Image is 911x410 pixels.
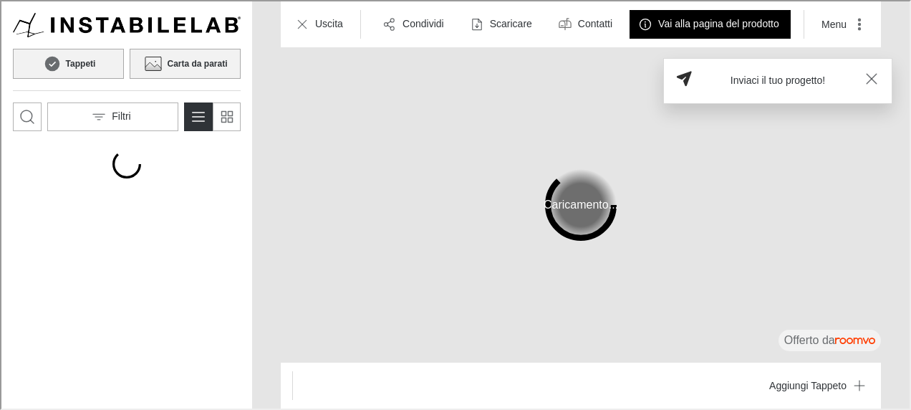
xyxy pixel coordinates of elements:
button: Open the filters menu [46,101,177,130]
h6: Tappeti [64,56,95,69]
button: Condividi [372,9,454,37]
button: Open the disclaimer dialog [697,63,856,96]
button: Apri la casella di ricerca [11,101,40,130]
button: Aggiungi Tappeto [756,370,874,399]
p: Uscita [314,16,342,30]
p: Scaricare [488,16,531,30]
h6: Carta da parati [165,56,226,69]
a: Vai al sito web di Instabilelab . [11,11,239,36]
button: Passa alla visualizzazione semplice [211,101,239,130]
p: Filtri [110,108,129,123]
p: Vai alla pagina del prodotto [657,16,778,30]
p: Condividi [401,16,443,30]
h6: Inviaci il tuo progetto! [729,72,824,87]
button: More actions [809,9,874,37]
p: Offerto da [783,331,874,347]
button: Passa alla visualizzazione dettagliata [183,101,211,130]
div: Il visualizzatore è fornito da Roomvo. [783,331,874,347]
p: Contatti [577,16,611,30]
button: Tappeti [11,47,122,77]
button: Scaricare [460,9,542,37]
div: Product List Mode Selector [183,101,239,130]
button: Contatti [548,9,622,37]
button: Vai alla pagina del prodotto [628,9,789,37]
div: Caricamento... [544,168,615,239]
img: my_disclaimer_icon_en-us.svg [674,69,691,86]
img: Logo representing Instabilelab. [11,11,239,36]
button: Uscita [285,9,353,37]
img: roomvo_wordmark.svg [834,336,874,343]
button: Carta da parati [128,47,239,77]
button: Close disclaimer alert [856,63,885,92]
